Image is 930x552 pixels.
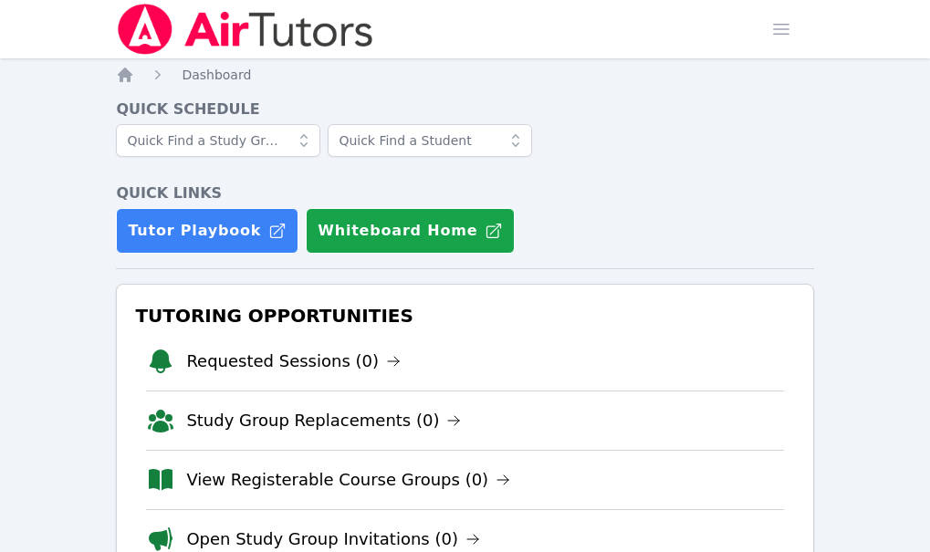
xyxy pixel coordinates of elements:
a: View Registerable Course Groups (0) [186,467,510,493]
a: Requested Sessions (0) [186,349,401,374]
nav: Breadcrumb [116,66,813,84]
h4: Quick Schedule [116,99,813,120]
a: Tutor Playbook [116,208,298,254]
a: Dashboard [182,66,251,84]
a: Open Study Group Invitations (0) [186,526,480,552]
input: Quick Find a Student [328,124,532,157]
a: Study Group Replacements (0) [186,408,461,433]
input: Quick Find a Study Group [116,124,320,157]
h3: Tutoring Opportunities [131,299,798,332]
button: Whiteboard Home [306,208,515,254]
img: Air Tutors [116,4,374,55]
span: Dashboard [182,68,251,82]
h4: Quick Links [116,182,813,204]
